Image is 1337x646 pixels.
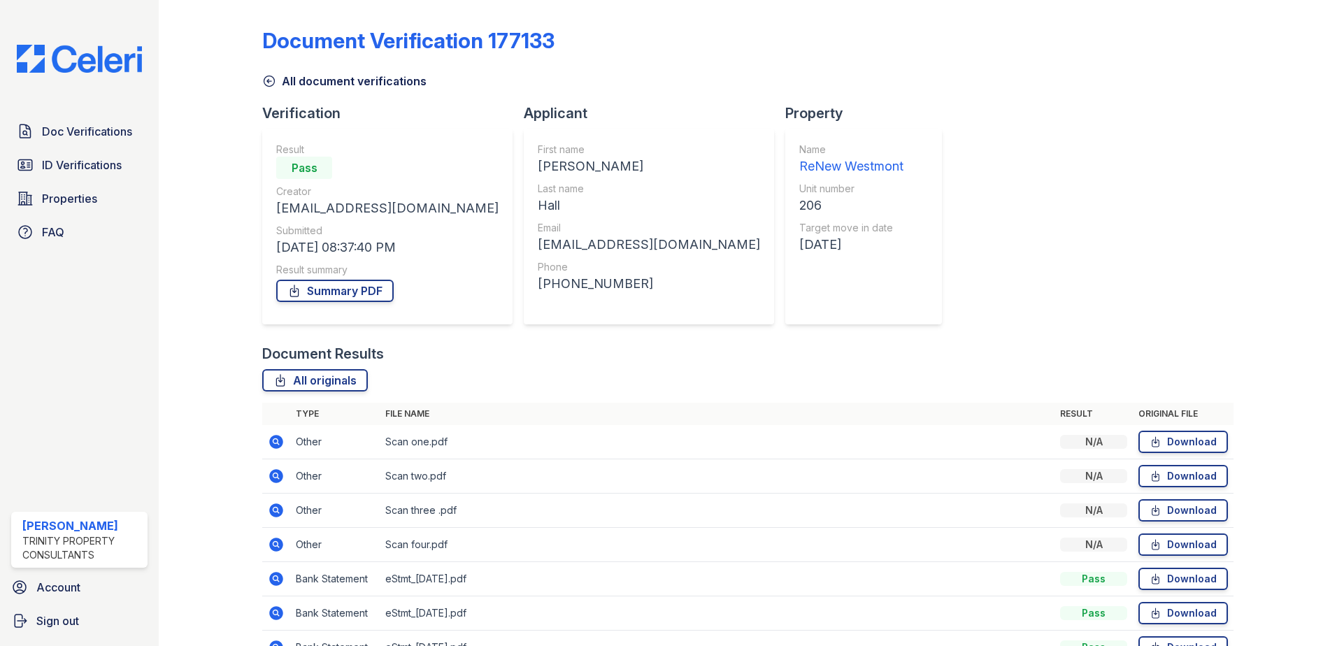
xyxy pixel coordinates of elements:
[290,425,380,459] td: Other
[380,494,1054,528] td: Scan three .pdf
[290,403,380,425] th: Type
[1054,403,1133,425] th: Result
[380,528,1054,562] td: Scan four.pdf
[538,196,760,215] div: Hall
[1060,572,1127,586] div: Pass
[276,143,499,157] div: Result
[799,196,903,215] div: 206
[276,280,394,302] a: Summary PDF
[290,459,380,494] td: Other
[538,274,760,294] div: [PHONE_NUMBER]
[799,221,903,235] div: Target move in date
[799,157,903,176] div: ReNew Westmont
[380,562,1054,596] td: eStmt_[DATE].pdf
[276,224,499,238] div: Submitted
[380,425,1054,459] td: Scan one.pdf
[11,151,148,179] a: ID Verifications
[290,596,380,631] td: Bank Statement
[1060,435,1127,449] div: N/A
[1138,465,1228,487] a: Download
[1138,533,1228,556] a: Download
[1060,606,1127,620] div: Pass
[1060,538,1127,552] div: N/A
[6,607,153,635] a: Sign out
[380,403,1054,425] th: File name
[290,494,380,528] td: Other
[524,103,785,123] div: Applicant
[262,103,524,123] div: Verification
[42,224,64,241] span: FAQ
[799,143,903,176] a: Name ReNew Westmont
[262,73,427,89] a: All document verifications
[1060,503,1127,517] div: N/A
[22,517,142,534] div: [PERSON_NAME]
[42,123,132,140] span: Doc Verifications
[22,534,142,562] div: Trinity Property Consultants
[380,596,1054,631] td: eStmt_[DATE].pdf
[1138,499,1228,522] a: Download
[538,235,760,254] div: [EMAIL_ADDRESS][DOMAIN_NAME]
[11,185,148,213] a: Properties
[276,263,499,277] div: Result summary
[276,199,499,218] div: [EMAIL_ADDRESS][DOMAIN_NAME]
[538,143,760,157] div: First name
[262,344,384,364] div: Document Results
[276,185,499,199] div: Creator
[1138,602,1228,624] a: Download
[276,238,499,257] div: [DATE] 08:37:40 PM
[1138,568,1228,590] a: Download
[799,182,903,196] div: Unit number
[1060,469,1127,483] div: N/A
[538,157,760,176] div: [PERSON_NAME]
[6,45,153,73] img: CE_Logo_Blue-a8612792a0a2168367f1c8372b55b34899dd931a85d93a1a3d3e32e68fde9ad4.png
[276,157,332,179] div: Pass
[538,260,760,274] div: Phone
[290,562,380,596] td: Bank Statement
[1138,431,1228,453] a: Download
[6,573,153,601] a: Account
[42,190,97,207] span: Properties
[11,218,148,246] a: FAQ
[36,579,80,596] span: Account
[799,235,903,254] div: [DATE]
[11,117,148,145] a: Doc Verifications
[290,528,380,562] td: Other
[262,28,555,53] div: Document Verification 177133
[1133,403,1234,425] th: Original file
[42,157,122,173] span: ID Verifications
[785,103,953,123] div: Property
[538,182,760,196] div: Last name
[538,221,760,235] div: Email
[380,459,1054,494] td: Scan two.pdf
[262,369,368,392] a: All originals
[36,612,79,629] span: Sign out
[799,143,903,157] div: Name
